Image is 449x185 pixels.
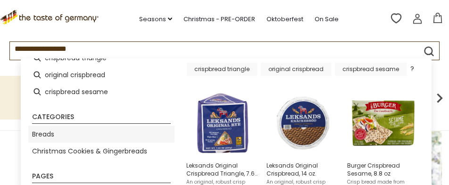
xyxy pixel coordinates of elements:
[261,63,331,76] a: original crispbread
[32,146,147,157] a: Christmas Cookies & Gingerbreads
[32,173,171,183] li: Pages
[28,143,175,160] li: Christmas Cookies & Gingerbreads
[266,14,303,24] a: Oktoberfest
[28,66,175,83] li: original crispbread
[269,89,337,157] img: Leksands Original Crispbread, 14 oz
[335,63,407,76] a: crispbread sesame
[28,83,175,100] li: crispbread sesame
[189,89,257,157] img: Leksands Original Crispbread Triangle
[32,129,54,140] a: Breads
[139,14,172,24] a: Seasons
[315,14,339,24] a: On Sale
[187,63,257,76] a: crispbread triangle
[430,88,449,107] img: next arrow
[349,89,417,157] img: Burger Crispbread Sesame
[183,14,255,24] a: Christmas - PRE-ORDER
[32,113,171,124] li: Categories
[186,161,259,177] span: Leksands Original Crispbread Triangle, 7.6 oz
[347,161,420,177] span: Burger Crispbread Sesame, 8.8 oz
[187,48,414,73] div: Did you mean: ?
[266,161,339,177] span: Leksands Original Crispbread, 14 oz.
[28,126,175,143] li: Breads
